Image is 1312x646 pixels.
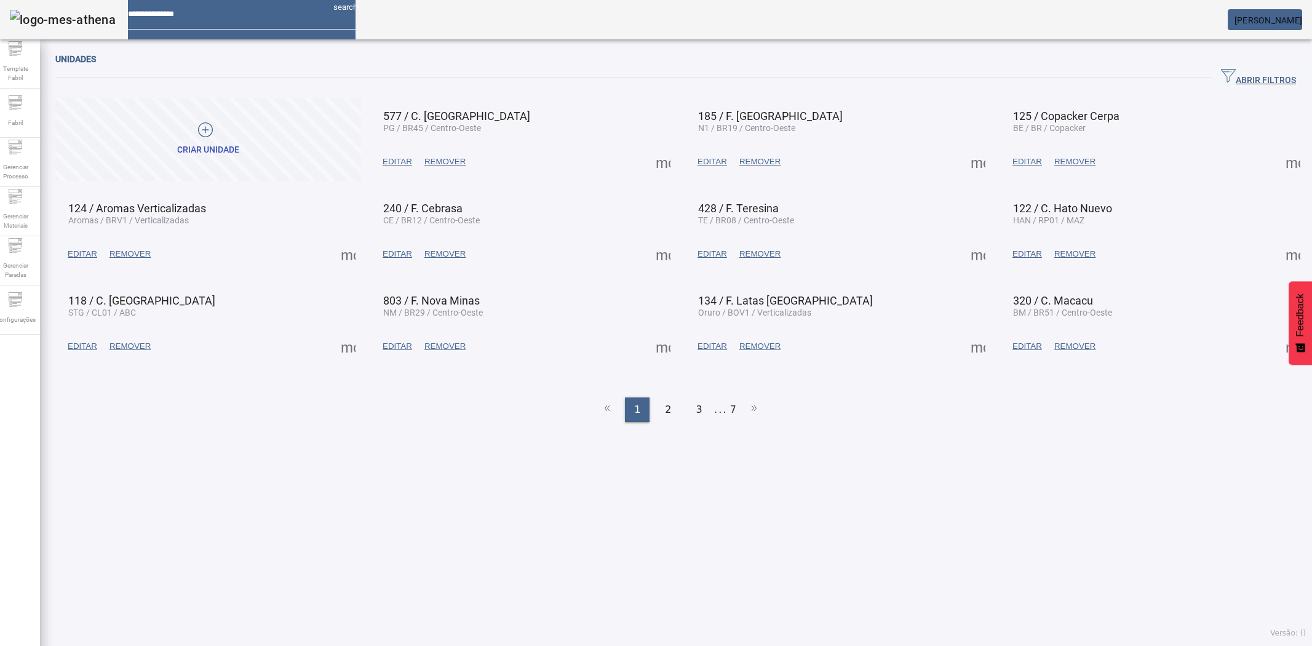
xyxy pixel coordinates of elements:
button: ABRIR FILTROS [1211,66,1306,89]
span: 428 / F. Teresina [698,202,779,215]
span: EDITAR [698,156,727,168]
span: EDITAR [1012,248,1042,260]
button: REMOVER [418,335,472,357]
li: 7 [730,397,736,422]
img: logo-mes-athena [10,10,116,30]
button: EDITAR [62,243,103,265]
span: 803 / F. Nova Minas [383,294,480,307]
button: REMOVER [103,335,157,357]
span: ABRIR FILTROS [1221,68,1296,87]
button: REMOVER [733,151,787,173]
span: REMOVER [1054,156,1095,168]
button: EDITAR [1006,151,1048,173]
span: REMOVER [424,340,466,353]
span: REMOVER [1054,340,1095,353]
span: EDITAR [383,248,412,260]
button: REMOVER [103,243,157,265]
button: Criar unidade [55,98,361,181]
span: REMOVER [109,248,151,260]
button: Mais [967,151,989,173]
button: REMOVER [418,243,472,265]
button: EDITAR [691,151,733,173]
button: Mais [967,335,989,357]
span: Oruro / BOV1 / Verticalizadas [698,308,811,317]
span: REMOVER [424,248,466,260]
span: 577 / C. [GEOGRAPHIC_DATA] [383,110,530,122]
span: STG / CL01 / ABC [68,308,136,317]
button: REMOVER [1048,335,1102,357]
span: 124 / Aromas Verticalizadas [68,202,206,215]
span: 122 / C. Hato Nuevo [1013,202,1112,215]
span: Versão: () [1270,629,1306,637]
span: 240 / F. Cebrasa [383,202,463,215]
button: Mais [337,335,359,357]
li: ... [715,397,727,422]
button: Mais [652,335,674,357]
button: REMOVER [1048,151,1102,173]
span: 134 / F. Latas [GEOGRAPHIC_DATA] [698,294,873,307]
button: REMOVER [418,151,472,173]
button: Mais [967,243,989,265]
button: Mais [1282,243,1304,265]
span: CE / BR12 / Centro-Oeste [383,215,480,225]
span: Feedback [1295,293,1306,337]
span: REMOVER [109,340,151,353]
span: TE / BR08 / Centro-Oeste [698,215,794,225]
span: HAN / RP01 / MAZ [1013,215,1084,225]
span: REMOVER [1054,248,1095,260]
button: EDITAR [376,335,418,357]
button: Mais [337,243,359,265]
span: PG / BR45 / Centro-Oeste [383,123,481,133]
span: EDITAR [383,340,412,353]
span: REMOVER [739,340,781,353]
span: Fabril [4,114,26,131]
button: Feedback - Mostrar pesquisa [1289,281,1312,365]
span: 125 / Copacker Cerpa [1013,110,1119,122]
span: 2 [665,402,671,417]
span: EDITAR [383,156,412,168]
button: REMOVER [733,243,787,265]
button: EDITAR [1006,243,1048,265]
button: EDITAR [691,335,733,357]
button: EDITAR [376,243,418,265]
span: 3 [696,402,702,417]
span: REMOVER [424,156,466,168]
span: 320 / C. Macacu [1013,294,1093,307]
span: BM / BR51 / Centro-Oeste [1013,308,1112,317]
button: EDITAR [1006,335,1048,357]
span: EDITAR [698,340,727,353]
button: REMOVER [733,335,787,357]
div: Criar unidade [177,144,239,156]
span: REMOVER [739,156,781,168]
span: EDITAR [1012,156,1042,168]
span: NM / BR29 / Centro-Oeste [383,308,483,317]
button: Mais [1282,151,1304,173]
span: 118 / C. [GEOGRAPHIC_DATA] [68,294,215,307]
span: [PERSON_NAME] [1234,15,1302,25]
span: Aromas / BRV1 / Verticalizadas [68,215,189,225]
button: Mais [652,243,674,265]
span: Unidades [55,54,96,64]
button: REMOVER [1048,243,1102,265]
button: Mais [1282,335,1304,357]
span: EDITAR [1012,340,1042,353]
button: EDITAR [62,335,103,357]
span: EDITAR [68,248,97,260]
span: BE / BR / Copacker [1013,123,1086,133]
span: REMOVER [739,248,781,260]
span: EDITAR [698,248,727,260]
span: 185 / F. [GEOGRAPHIC_DATA] [698,110,843,122]
button: Mais [652,151,674,173]
button: EDITAR [691,243,733,265]
button: EDITAR [376,151,418,173]
span: EDITAR [68,340,97,353]
span: N1 / BR19 / Centro-Oeste [698,123,795,133]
